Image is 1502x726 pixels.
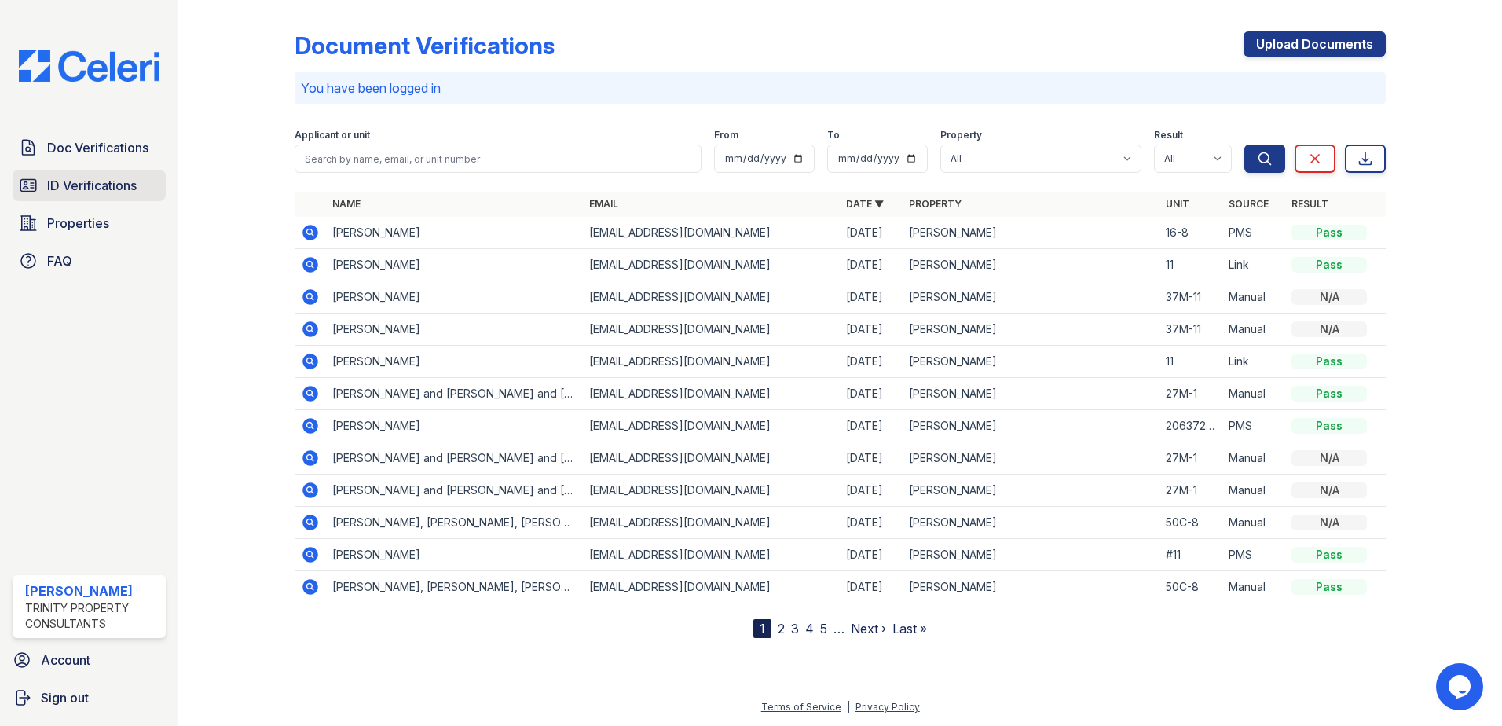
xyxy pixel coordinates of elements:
td: PMS [1222,217,1285,249]
a: Unit [1166,198,1189,210]
td: [PERSON_NAME] [903,571,1159,603]
label: From [714,129,738,141]
td: 50C-8 [1159,507,1222,539]
span: Properties [47,214,109,233]
td: [PERSON_NAME] [903,281,1159,313]
span: Sign out [41,688,89,707]
td: [PERSON_NAME] [326,281,583,313]
td: [DATE] [840,346,903,378]
div: N/A [1291,289,1367,305]
div: N/A [1291,515,1367,530]
td: [PERSON_NAME] [903,249,1159,281]
a: Date ▼ [846,198,884,210]
td: [EMAIL_ADDRESS][DOMAIN_NAME] [583,475,840,507]
a: 4 [805,621,814,636]
td: 20637229 [1159,410,1222,442]
td: 50C-8 [1159,571,1222,603]
a: Properties [13,207,166,239]
a: Privacy Policy [855,701,920,713]
td: [DATE] [840,378,903,410]
div: N/A [1291,321,1367,337]
td: [EMAIL_ADDRESS][DOMAIN_NAME] [583,571,840,603]
td: 27M-1 [1159,442,1222,475]
td: [PERSON_NAME] [326,346,583,378]
td: [DATE] [840,475,903,507]
td: Manual [1222,475,1285,507]
a: Doc Verifications [13,132,166,163]
label: To [827,129,840,141]
td: [PERSON_NAME] [903,378,1159,410]
label: Result [1154,129,1183,141]
td: [EMAIL_ADDRESS][DOMAIN_NAME] [583,346,840,378]
a: Last » [892,621,927,636]
a: 2 [778,621,785,636]
div: N/A [1291,482,1367,498]
td: 11 [1159,346,1222,378]
div: Pass [1291,225,1367,240]
iframe: chat widget [1436,663,1486,710]
td: [EMAIL_ADDRESS][DOMAIN_NAME] [583,507,840,539]
td: [PERSON_NAME] and [PERSON_NAME] and [PERSON_NAME] [326,378,583,410]
a: Result [1291,198,1328,210]
td: [PERSON_NAME] [903,539,1159,571]
td: [EMAIL_ADDRESS][DOMAIN_NAME] [583,217,840,249]
td: [EMAIL_ADDRESS][DOMAIN_NAME] [583,249,840,281]
div: 1 [753,619,771,638]
td: [DATE] [840,281,903,313]
td: #11 [1159,539,1222,571]
input: Search by name, email, or unit number [295,145,702,173]
td: [EMAIL_ADDRESS][DOMAIN_NAME] [583,313,840,346]
td: [DATE] [840,507,903,539]
td: [DATE] [840,217,903,249]
td: [PERSON_NAME] [326,539,583,571]
a: Sign out [6,682,172,713]
td: [PERSON_NAME] [903,313,1159,346]
a: Name [332,198,361,210]
td: 16-8 [1159,217,1222,249]
td: Manual [1222,507,1285,539]
td: [DATE] [840,410,903,442]
td: 27M-1 [1159,475,1222,507]
td: [PERSON_NAME] [903,217,1159,249]
td: PMS [1222,410,1285,442]
a: Source [1229,198,1269,210]
label: Applicant or unit [295,129,370,141]
td: [PERSON_NAME], [PERSON_NAME], [PERSON_NAME], [PERSON_NAME] [326,571,583,603]
td: Manual [1222,281,1285,313]
span: ID Verifications [47,176,137,195]
a: Property [909,198,962,210]
span: … [833,619,844,638]
a: FAQ [13,245,166,277]
td: [EMAIL_ADDRESS][DOMAIN_NAME] [583,410,840,442]
div: Pass [1291,418,1367,434]
td: [DATE] [840,313,903,346]
div: Pass [1291,257,1367,273]
a: 3 [791,621,799,636]
td: PMS [1222,539,1285,571]
td: Manual [1222,571,1285,603]
td: Manual [1222,378,1285,410]
div: Document Verifications [295,31,555,60]
td: Manual [1222,442,1285,475]
span: Doc Verifications [47,138,148,157]
a: Terms of Service [761,701,841,713]
a: 5 [820,621,827,636]
div: | [847,701,850,713]
td: [PERSON_NAME] [326,217,583,249]
div: Pass [1291,579,1367,595]
a: ID Verifications [13,170,166,201]
div: Pass [1291,547,1367,563]
td: [EMAIL_ADDRESS][DOMAIN_NAME] [583,539,840,571]
td: 37M-11 [1159,281,1222,313]
td: [PERSON_NAME] [903,410,1159,442]
a: Email [589,198,618,210]
span: Account [41,651,90,669]
div: Pass [1291,354,1367,369]
td: [PERSON_NAME] [326,249,583,281]
td: [PERSON_NAME] [903,507,1159,539]
label: Property [940,129,982,141]
td: 27M-1 [1159,378,1222,410]
td: [EMAIL_ADDRESS][DOMAIN_NAME] [583,442,840,475]
td: [DATE] [840,442,903,475]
